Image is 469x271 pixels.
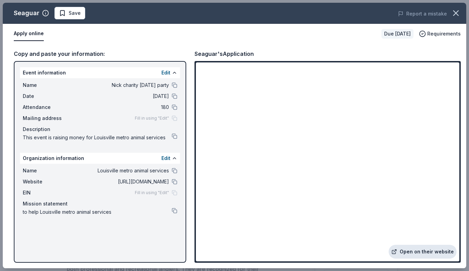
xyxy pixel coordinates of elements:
div: Organization information [20,153,180,164]
span: Name [23,81,69,89]
span: [DATE] [69,92,169,100]
span: Name [23,167,69,175]
span: Louisville metro animal services [69,167,169,175]
span: Attendance [23,103,69,111]
button: Apply online [14,27,44,41]
button: Report a mistake [398,10,447,18]
span: Fill in using "Edit" [135,190,169,195]
span: Requirements [427,30,461,38]
span: EIN [23,189,69,197]
div: Seaguar [14,8,39,19]
span: 180 [69,103,169,111]
div: Seaguar's Application [194,49,254,58]
span: Date [23,92,69,100]
div: Copy and paste your information: [14,49,186,58]
span: This event is raising money for Louisville metro animal services [23,133,172,142]
span: Mailing address [23,114,69,122]
div: Event information [20,67,180,78]
span: Nick charity [DATE] party [69,81,169,89]
div: Description [23,125,177,133]
span: to help Louisville metro animal services [23,208,172,216]
button: Edit [161,154,170,162]
button: Save [54,7,85,19]
div: Mission statement [23,200,177,208]
span: Save [69,9,81,17]
button: Edit [161,69,170,77]
a: Open on their website [389,245,457,259]
button: Requirements [419,30,461,38]
span: Website [23,178,69,186]
span: Fill in using "Edit" [135,116,169,121]
div: Due [DATE] [381,29,413,39]
span: [URL][DOMAIN_NAME] [69,178,169,186]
